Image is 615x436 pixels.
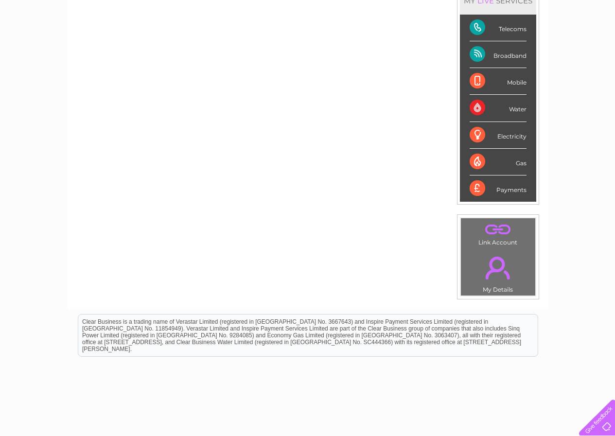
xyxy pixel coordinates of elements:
[470,68,527,95] div: Mobile
[470,122,527,149] div: Electricity
[432,5,499,17] a: 0333 014 3131
[468,41,490,49] a: Energy
[583,41,606,49] a: Log out
[444,41,462,49] a: Water
[463,251,533,285] a: .
[530,41,545,49] a: Blog
[463,221,533,238] a: .
[460,218,536,248] td: Link Account
[78,5,538,47] div: Clear Business is a trading name of Verastar Limited (registered in [GEOGRAPHIC_DATA] No. 3667643...
[470,41,527,68] div: Broadband
[495,41,525,49] a: Telecoms
[470,95,527,122] div: Water
[460,248,536,296] td: My Details
[470,149,527,175] div: Gas
[550,41,574,49] a: Contact
[470,15,527,41] div: Telecoms
[21,25,71,55] img: logo.png
[470,175,527,202] div: Payments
